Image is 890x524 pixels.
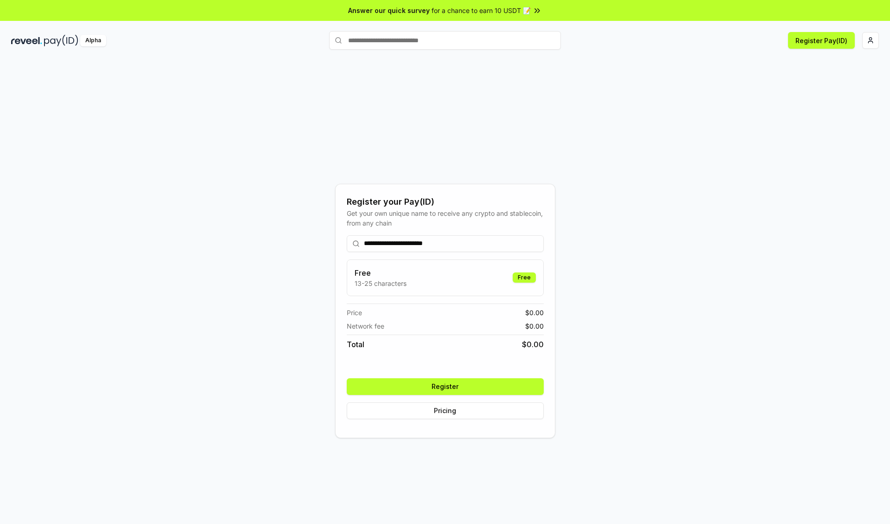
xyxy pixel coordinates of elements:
[513,272,536,283] div: Free
[11,35,42,46] img: reveel_dark
[347,378,544,395] button: Register
[522,339,544,350] span: $ 0.00
[44,35,78,46] img: pay_id
[788,32,855,49] button: Register Pay(ID)
[525,321,544,331] span: $ 0.00
[355,278,407,288] p: 13-25 characters
[347,339,364,350] span: Total
[525,308,544,317] span: $ 0.00
[347,308,362,317] span: Price
[347,402,544,419] button: Pricing
[355,267,407,278] h3: Free
[80,35,106,46] div: Alpha
[347,195,544,208] div: Register your Pay(ID)
[347,208,544,228] div: Get your own unique name to receive any crypto and stablecoin, from any chain
[348,6,430,15] span: Answer our quick survey
[347,321,384,331] span: Network fee
[432,6,531,15] span: for a chance to earn 10 USDT 📝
